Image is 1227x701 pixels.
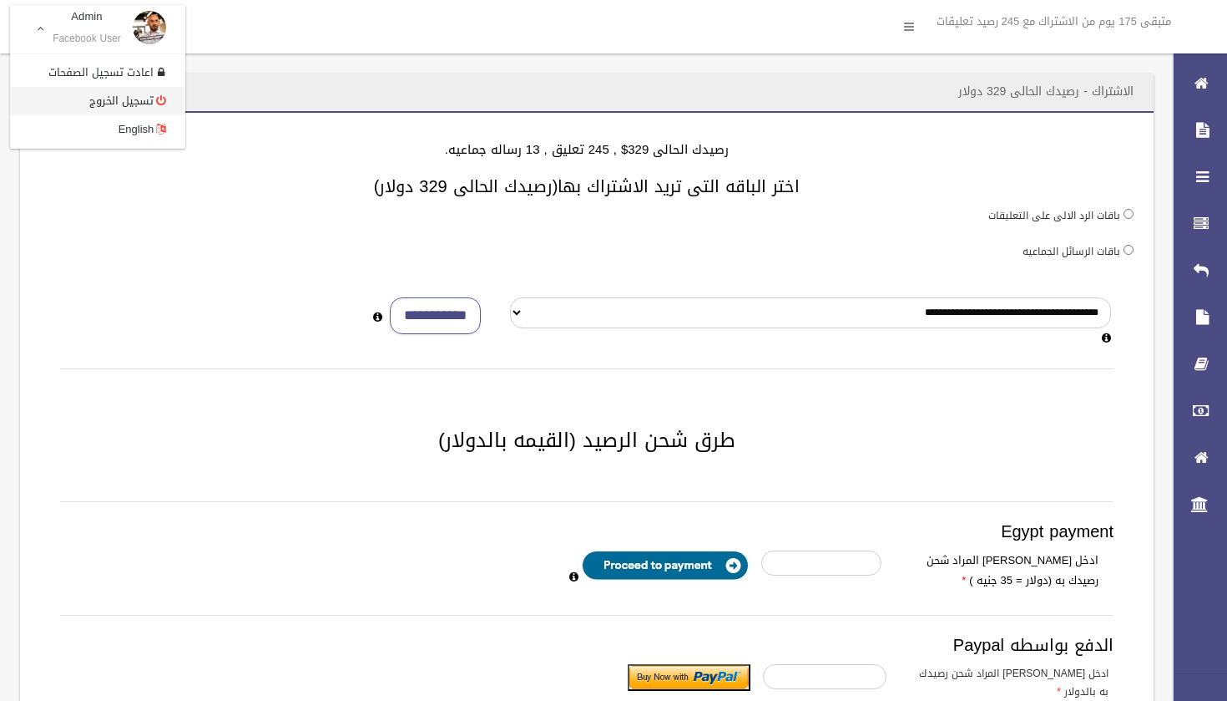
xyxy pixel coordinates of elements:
[11,87,184,115] a: تسجيل الخروج
[53,10,121,23] p: admin
[53,33,121,45] small: Facebook User
[894,551,1111,591] label: ادخل [PERSON_NAME] المراد شحن رصيدك به (دولار = 35 جنيه )
[938,75,1154,108] header: الاشتراك - رصيدك الحالى 329 دولار
[899,664,1121,701] label: ادخل [PERSON_NAME] المراد شحن رصيدك به بالدولار
[1022,242,1120,261] label: باقات الرسائل الجماعيه
[40,429,1134,451] h2: طرق شحن الرصيد (القيمه بالدولار)
[11,58,184,87] a: اعادت تسجيل الصفحات
[60,636,1113,654] h3: الدفع بواسطه Paypal
[10,5,185,55] a: admin Facebook User
[988,206,1120,225] label: باقات الرد الالى على التعليقات
[11,115,184,144] a: English
[628,664,750,691] input: Submit
[60,522,1113,541] h3: Egypt payment
[40,177,1134,196] h3: اختر الباقه التى تريد الاشتراك بها(رصيدك الحالى 329 دولار)
[40,143,1134,157] h4: رصيدك الحالى 329$ , 245 تعليق , 13 رساله جماعيه.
